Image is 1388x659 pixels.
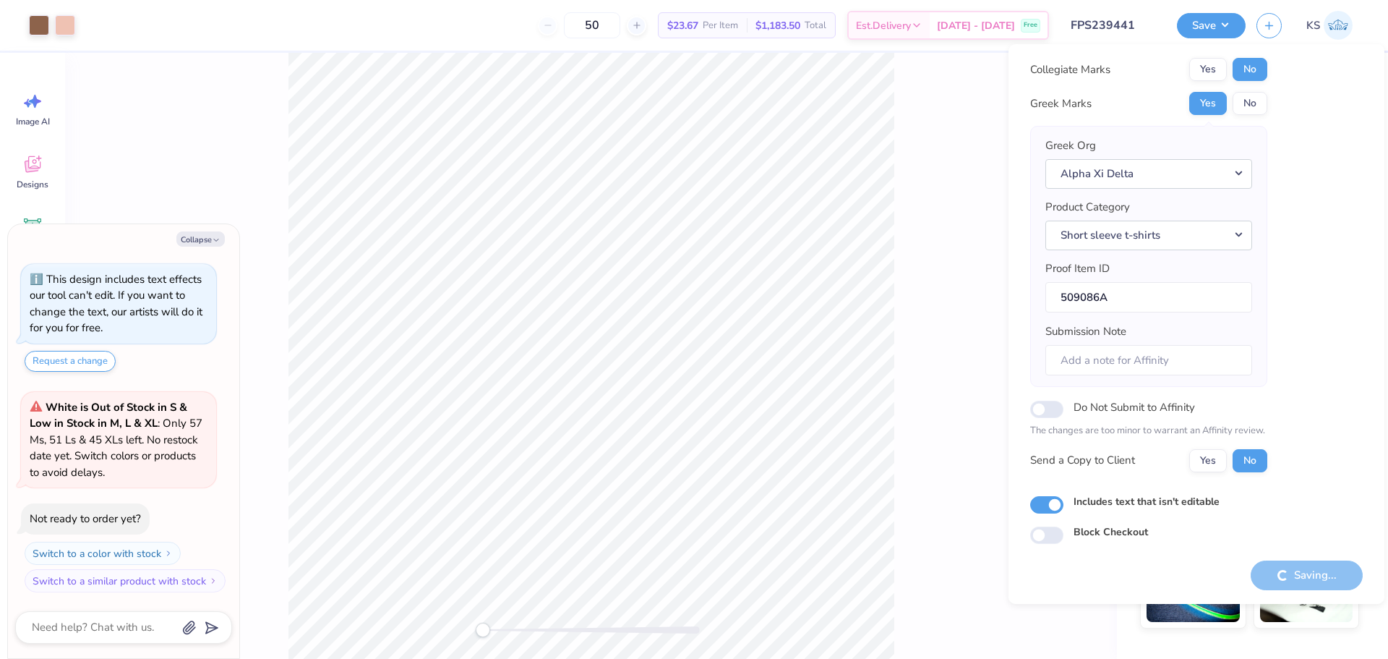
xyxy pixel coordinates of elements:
strong: White is Out of Stock in S & Low in Stock in M, L & XL [30,400,187,431]
button: Alpha Xi Delta [1045,159,1252,189]
button: No [1233,449,1267,472]
button: Request a change [25,351,116,372]
div: Greek Marks [1030,95,1092,112]
button: Yes [1189,58,1227,81]
span: [DATE] - [DATE] [937,18,1015,33]
p: The changes are too minor to warrant an Affinity review. [1030,424,1267,438]
label: Submission Note [1045,323,1126,340]
button: Collapse [176,231,225,247]
div: Send a Copy to Client [1030,452,1135,469]
input: Untitled Design [1060,11,1166,40]
span: KS [1306,17,1320,34]
button: Save [1177,13,1246,38]
span: $23.67 [667,18,698,33]
div: Not ready to order yet? [30,511,141,526]
button: Yes [1189,92,1227,115]
span: Per Item [703,18,738,33]
img: Switch to a color with stock [164,549,173,558]
label: Product Category [1045,199,1130,216]
a: KS [1300,11,1359,40]
label: Includes text that isn't editable [1074,494,1220,509]
img: Switch to a similar product with stock [209,577,218,585]
div: Collegiate Marks [1030,61,1110,78]
span: Free [1024,20,1037,30]
label: Do Not Submit to Affinity [1074,398,1195,417]
label: Greek Org [1045,137,1096,154]
span: Designs [17,179,48,190]
span: Total [805,18,826,33]
input: – – [564,12,620,38]
span: Est. Delivery [856,18,911,33]
span: Image AI [16,116,50,127]
label: Block Checkout [1074,524,1148,540]
img: Kath Sales [1324,11,1353,40]
button: No [1233,58,1267,81]
div: Accessibility label [476,623,490,637]
button: Switch to a color with stock [25,542,181,565]
button: No [1233,92,1267,115]
span: : Only 57 Ms, 51 Ls & 45 XLs left. No restock date yet. Switch colors or products to avoid delays. [30,400,202,480]
span: $1,183.50 [755,18,800,33]
button: Yes [1189,449,1227,472]
button: Short sleeve t-shirts [1045,221,1252,250]
input: Add a note for Affinity [1045,345,1252,376]
label: Proof Item ID [1045,260,1110,277]
div: This design includes text effects our tool can't edit. If you want to change the text, our artist... [30,272,202,336]
button: Switch to a similar product with stock [25,569,226,592]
